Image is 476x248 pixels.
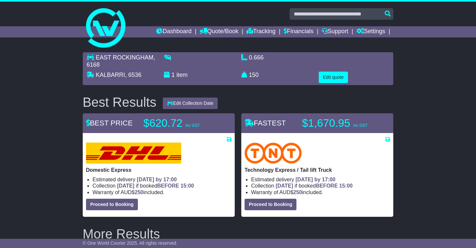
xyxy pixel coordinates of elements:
[86,199,138,210] button: Proceed to Booking
[79,95,160,109] div: Best Results
[83,227,394,241] h2: More Results
[251,189,390,195] li: Warranty of AUD included.
[353,123,367,128] span: inc GST
[251,176,390,183] li: Estimated delivery
[357,26,385,37] a: Settings
[293,190,302,195] span: 250
[245,199,296,210] button: Proceed to Booking
[157,183,179,189] span: BEFORE
[171,72,175,78] span: 1
[200,26,238,37] a: Quote/Book
[322,26,348,37] a: Support
[339,183,353,189] span: 15:00
[96,54,154,61] span: EAST ROCKINGHAM
[86,143,181,164] img: DHL: Domestic Express
[83,240,178,246] span: © One World Courier 2025. All rights reserved.
[137,177,177,182] span: [DATE] by 17:00
[276,183,293,189] span: [DATE]
[290,190,302,195] span: $
[93,176,231,183] li: Estimated delivery
[247,26,275,37] a: Tracking
[156,26,191,37] a: Dashboard
[295,177,335,182] span: [DATE] by 17:00
[132,190,143,195] span: $
[176,72,187,78] span: item
[181,183,194,189] span: 15:00
[251,183,390,189] li: Collection
[87,54,155,68] span: , 6168
[316,183,338,189] span: BEFORE
[245,167,390,173] p: Technology Express / Tail lift Truck
[86,167,231,173] p: Domestic Express
[245,119,286,127] span: FASTEST
[93,183,231,189] li: Collection
[143,117,226,130] p: $620.72
[163,98,218,109] button: Edit Collection Date
[284,26,314,37] a: Financials
[117,183,194,189] span: if booked
[245,143,302,164] img: TNT Domestic: Technology Express / Tail lift Truck
[117,183,134,189] span: [DATE]
[302,117,384,130] p: $1,670.95
[135,190,143,195] span: 250
[249,72,259,78] span: 150
[319,72,348,83] button: Edit quote
[93,189,231,195] li: Warranty of AUD included.
[249,54,264,61] span: 0.666
[86,119,133,127] span: BEST PRICE
[276,183,353,189] span: if booked
[96,72,125,78] span: KALBARRI
[185,123,200,128] span: inc GST
[125,72,141,78] span: , 6536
